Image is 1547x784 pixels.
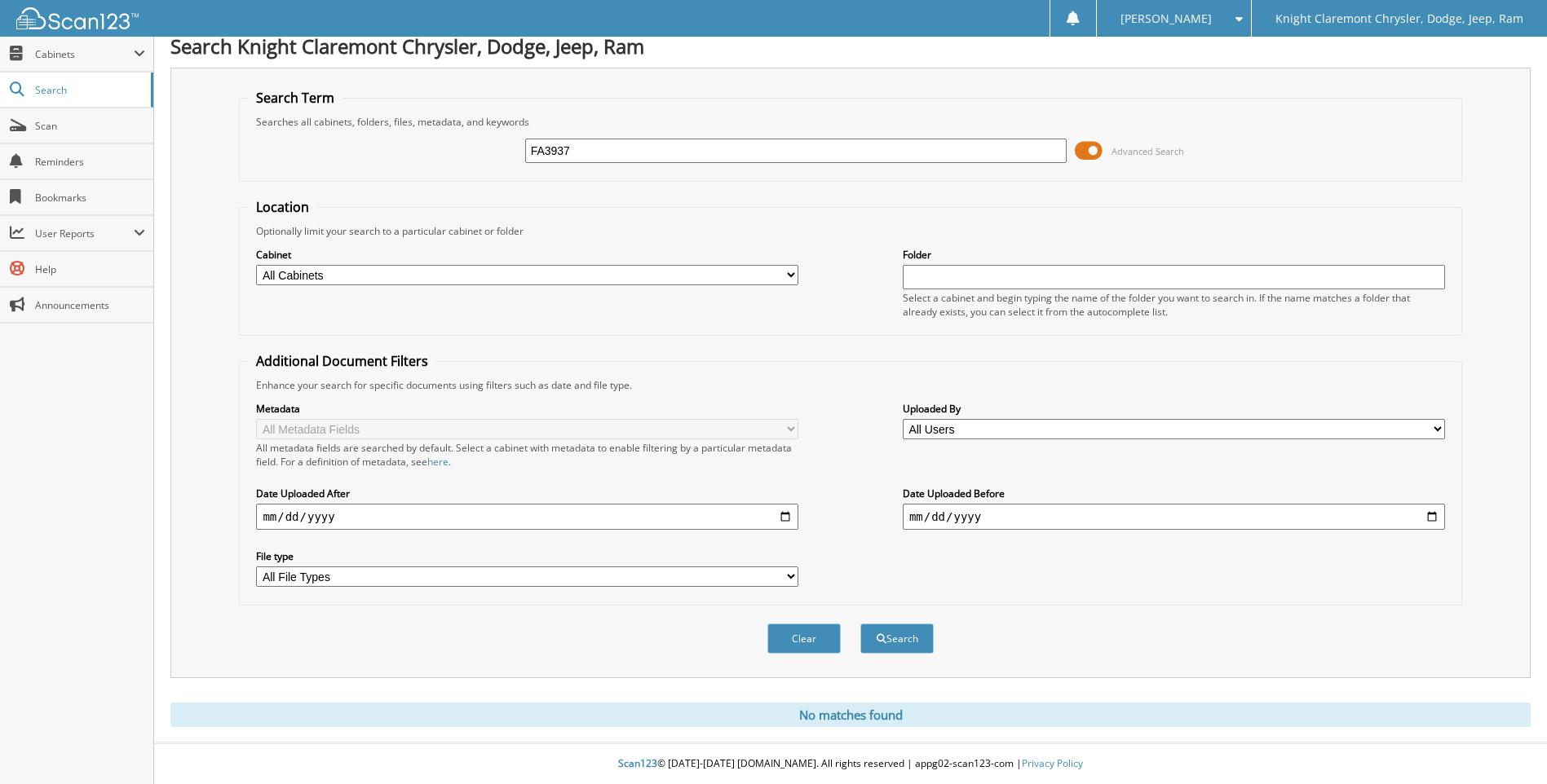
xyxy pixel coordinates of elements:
[860,623,934,654] button: Search
[618,756,657,770] span: Scan123
[256,487,798,500] label: Date Uploaded After
[170,33,1531,59] h1: Search Knight Claremont Chrysler, Dodge, Jeep, Ram
[1022,756,1083,770] a: Privacy Policy
[1112,145,1184,157] span: Advanced Search
[903,487,1445,500] label: Date Uploaded Before
[1465,706,1547,784] iframe: Chat Widget
[256,549,798,563] label: File type
[35,47,134,61] span: Cabinets
[903,402,1445,416] label: Uploaded By
[35,83,143,97] span: Search
[16,7,139,29] img: scan123-logo-white.svg
[256,504,798,530] input: start
[35,262,145,276] span: Help
[903,504,1445,530] input: end
[248,352,436,370] legend: Additional Document Filters
[35,119,145,133] span: Scan
[154,744,1547,784] div: © [DATE]-[DATE] [DOMAIN_NAME]. All rights reserved | appg02-scan123-com |
[248,115,1452,129] div: Searches all cabinets, folders, files, metadata, and keywords
[248,224,1452,238] div: Optionally limit your search to a particular cabinet or folder
[903,291,1445,319] div: Select a cabinet and begin typing the name of the folder you want to search in. If the name match...
[248,198,317,216] legend: Location
[256,402,798,416] label: Metadata
[35,191,145,205] span: Bookmarks
[1275,14,1523,24] span: Knight Claremont Chrysler, Dodge, Jeep, Ram
[35,227,134,240] span: User Reports
[256,441,798,469] div: All metadata fields are searched by default. Select a cabinet with metadata to enable filtering b...
[1120,14,1212,24] span: [PERSON_NAME]
[427,455,449,469] a: here
[170,703,1531,727] div: No matches found
[903,248,1445,262] label: Folder
[248,89,343,107] legend: Search Term
[248,378,1452,392] div: Enhance your search for specific documents using filters such as date and file type.
[767,623,841,654] button: Clear
[35,155,145,169] span: Reminders
[35,298,145,312] span: Announcements
[256,248,798,262] label: Cabinet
